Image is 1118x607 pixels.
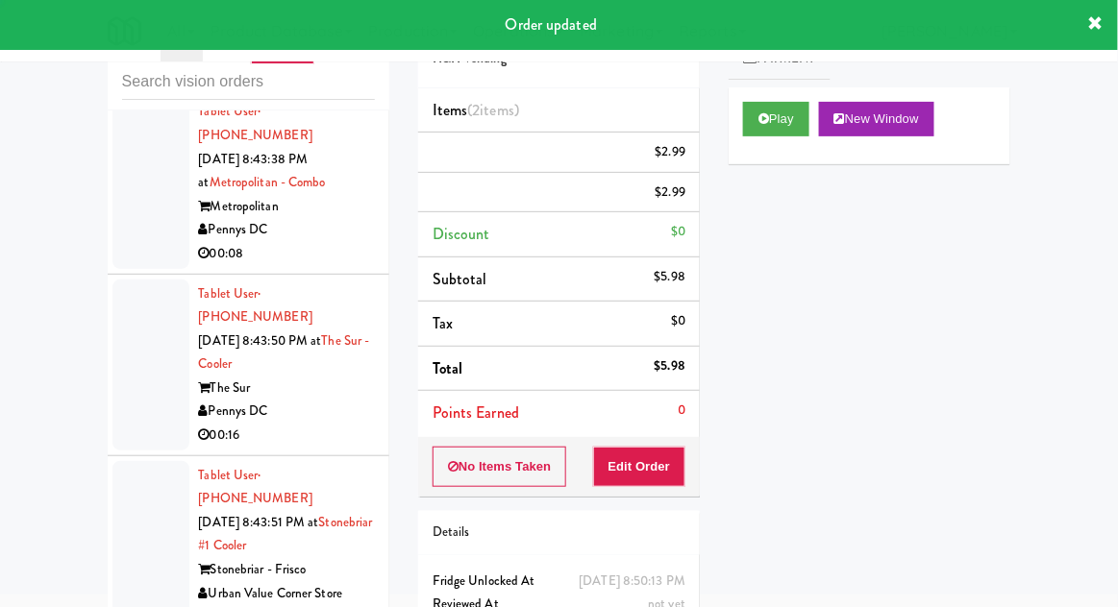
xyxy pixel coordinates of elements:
[199,582,375,606] div: Urban Value Corner Store
[433,52,685,66] h5: H&H Vending
[199,195,375,219] div: Metropolitan
[433,312,453,334] span: Tax
[433,268,487,290] span: Subtotal
[433,99,519,121] span: Items
[655,354,686,378] div: $5.98
[433,447,567,487] button: No Items Taken
[199,376,375,401] div: The Sur
[433,357,463,379] span: Total
[481,99,515,121] ng-pluralize: items
[593,447,686,487] button: Edit Order
[671,220,685,244] div: $0
[199,102,312,144] span: · [PHONE_NUMBER]
[122,64,375,100] input: Search vision orders
[433,223,490,245] span: Discount
[108,92,389,274] li: Tablet User· [PHONE_NUMBER][DATE] 8:43:38 PM atMetropolitan - ComboMetropolitanPennys DC00:08
[199,284,312,327] a: Tablet User· [PHONE_NUMBER]
[656,181,686,205] div: $2.99
[199,218,375,242] div: Pennys DC
[433,570,685,594] div: Fridge Unlocked At
[433,521,685,545] div: Details
[671,309,685,333] div: $0
[210,173,326,191] a: Metropolitan - Combo
[199,466,312,508] a: Tablet User· [PHONE_NUMBER]
[199,513,373,555] a: Stonebriar #1 Cooler
[199,513,319,531] span: [DATE] 8:43:51 PM at
[743,102,809,136] button: Play
[108,275,389,456] li: Tablet User· [PHONE_NUMBER][DATE] 8:43:50 PM atThe Sur - CoolerThe SurPennys DC00:16
[506,13,597,36] span: Order updated
[433,401,519,424] span: Points Earned
[656,140,686,164] div: $2.99
[199,400,375,424] div: Pennys DC
[467,99,519,121] span: (2 )
[579,570,685,594] div: [DATE] 8:50:13 PM
[199,424,375,448] div: 00:16
[678,399,685,423] div: 0
[819,102,934,136] button: New Window
[199,558,375,582] div: Stonebriar - Frisco
[655,265,686,289] div: $5.98
[199,331,322,350] span: [DATE] 8:43:50 PM at
[199,242,375,266] div: 00:08
[199,102,312,144] a: Tablet User· [PHONE_NUMBER]
[199,150,309,192] span: [DATE] 8:43:38 PM at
